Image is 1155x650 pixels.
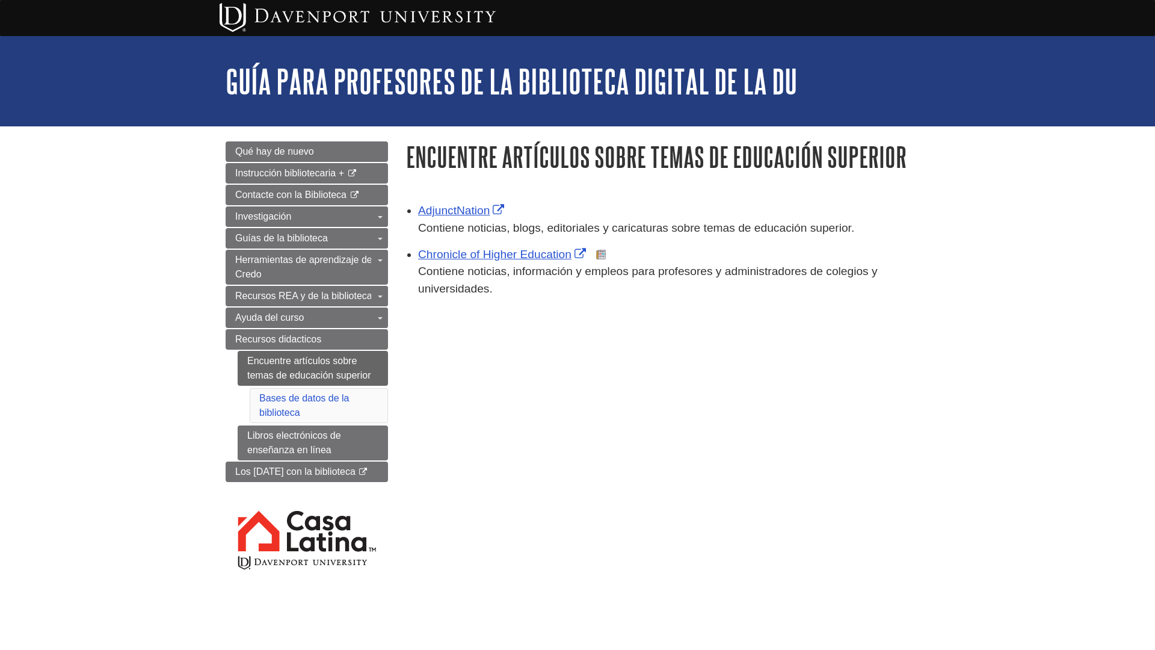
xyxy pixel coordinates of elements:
[418,220,929,237] p: Contiene noticias, blogs, editoriales y caricaturas sobre temas de educación superior.
[226,308,388,328] a: Ayuda del curso
[259,393,349,418] a: Bases de datos de la biblioteca
[235,233,328,243] span: Guías de la biblioteca
[226,250,388,285] a: Herramientas de aprendizaje de Credo
[226,329,388,350] a: Recursos didacticos
[226,185,388,205] a: Contacte con la Biblioteca
[226,163,388,184] a: Instrucción bibliotecaria +
[235,146,314,156] span: Qué hay de nuevo
[418,204,507,217] a: AdjunctNation
[238,351,388,386] a: Encuentre artículos sobre temas de educación superior
[418,248,589,261] a: Chronicle of Higher Education
[235,466,356,477] span: Los [DATE] con la biblioteca
[418,263,929,298] p: Contiene noticias, información y empleos para profesores y administradores de colegios y universi...
[406,141,929,172] h1: Encuentre artículos sobre temas de educación superior
[346,170,357,178] i: This link opens in a new window
[358,468,368,476] i: This link opens in a new window
[226,206,388,227] a: Investigación
[235,312,304,323] span: Ayuda del curso
[226,286,388,306] a: Recursos REA y de la biblioteca
[226,228,388,249] a: Guías de la biblioteca
[349,191,359,199] i: This link opens in a new window
[235,168,344,178] span: Instrucción bibliotecaria +
[235,334,321,344] span: Recursos didacticos
[226,141,388,162] a: Qué hay de nuevo
[226,141,388,592] div: Guide Page Menu
[235,255,372,279] span: Herramientas de aprendizaje de Credo
[226,63,797,100] a: Guía para profesores de la biblioteca digital de la DU
[220,3,496,32] img: Davenport University
[596,250,606,259] img: Newspapers
[238,426,388,460] a: Libros electrónicos de enseñanza en línea
[235,211,291,221] span: Investigación
[226,462,388,482] a: Los [DATE] con la biblioteca
[235,190,346,200] span: Contacte con la Biblioteca
[235,291,372,301] span: Recursos REA y de la biblioteca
